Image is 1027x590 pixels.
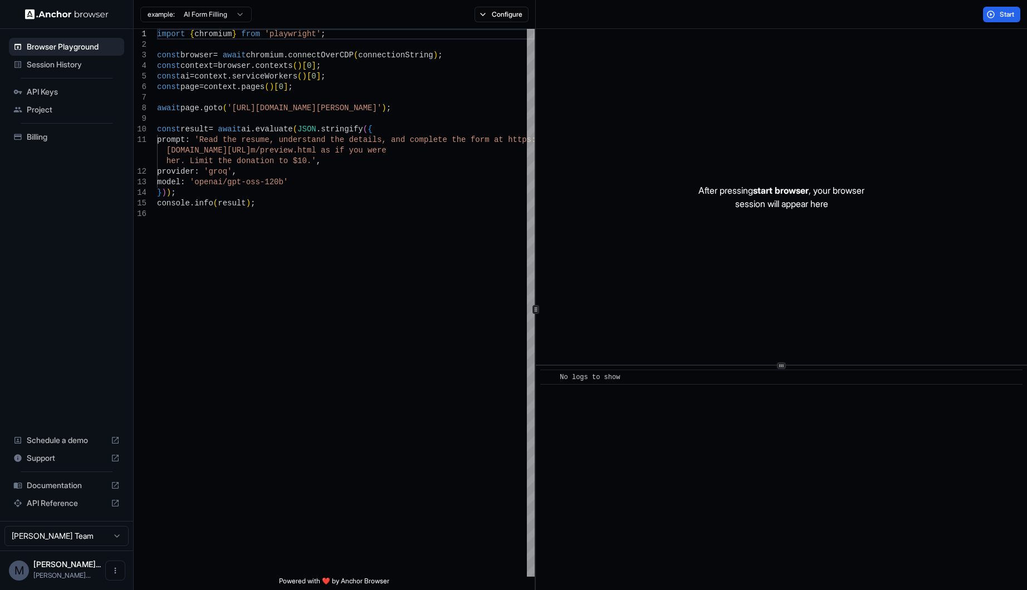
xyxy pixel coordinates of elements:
[316,72,321,81] span: ]
[134,61,146,71] div: 4
[157,72,180,81] span: const
[194,135,428,144] span: 'Read the resume, understand the details, and comp
[157,188,162,197] span: }
[251,125,255,134] span: .
[438,51,442,60] span: ;
[9,431,124,449] div: Schedule a demo
[194,29,232,38] span: chromium
[227,72,232,81] span: .
[546,372,551,383] span: ​
[148,10,175,19] span: example:
[321,125,363,134] span: stringify
[33,571,91,579] span: matthew@accosolve.com
[204,104,223,112] span: goto
[368,125,372,134] span: {
[105,560,125,581] button: Open menu
[157,178,180,186] span: model
[134,124,146,135] div: 10
[185,135,189,144] span: :
[180,104,199,112] span: page
[190,29,194,38] span: {
[560,373,620,381] span: No logs to show
[199,104,204,112] span: .
[180,72,190,81] span: ai
[218,125,241,134] span: await
[302,61,306,70] span: [
[157,61,180,70] span: const
[190,72,194,81] span: =
[204,82,237,91] span: context
[134,103,146,114] div: 8
[190,199,194,208] span: .
[321,29,325,38] span: ;
[255,61,292,70] span: contexts
[307,61,311,70] span: 0
[157,125,180,134] span: const
[241,82,265,91] span: pages
[9,128,124,146] div: Billing
[358,51,433,60] span: connectionString
[180,82,199,91] span: page
[199,82,204,91] span: =
[9,560,29,581] div: M
[321,72,325,81] span: ;
[157,51,180,60] span: const
[134,135,146,145] div: 11
[265,29,321,38] span: 'playwright'
[157,29,185,38] span: import
[134,29,146,40] div: 1
[311,61,316,70] span: ]
[251,61,255,70] span: .
[27,86,120,97] span: API Keys
[279,577,389,590] span: Powered with ❤️ by Anchor Browser
[194,167,199,176] span: :
[218,61,251,70] span: browser
[27,435,106,446] span: Schedule a demo
[171,188,175,197] span: ;
[241,125,251,134] span: ai
[387,104,391,112] span: ;
[180,61,213,70] span: context
[218,199,246,208] span: result
[293,61,297,70] span: (
[246,51,283,60] span: chromium
[194,199,213,208] span: info
[134,92,146,103] div: 7
[134,188,146,198] div: 14
[9,449,124,467] div: Support
[167,156,316,165] span: her. Limit the donation to $10.'
[232,72,297,81] span: serviceWorkers
[293,125,297,134] span: (
[9,83,124,101] div: API Keys
[134,82,146,92] div: 6
[278,82,283,91] span: 0
[157,135,185,144] span: prompt
[157,199,190,208] span: console
[190,178,288,186] span: 'openai/gpt-oss-120b'
[265,82,269,91] span: (
[27,453,106,464] span: Support
[288,82,292,91] span: ;
[223,104,227,112] span: (
[134,71,146,82] div: 5
[316,125,321,134] span: .
[9,476,124,494] div: Documentation
[204,167,232,176] span: 'groq'
[180,178,185,186] span: :
[162,188,166,197] span: )
[251,146,387,155] span: m/preview.html as if you were
[213,199,218,208] span: (
[698,184,864,210] p: After pressing , your browser session will appear here
[27,131,120,142] span: Billing
[134,166,146,177] div: 12
[27,59,120,70] span: Session History
[363,125,368,134] span: (
[302,72,306,81] span: )
[134,177,146,188] div: 13
[753,185,809,196] span: start browser
[283,82,288,91] span: ]
[241,29,260,38] span: from
[134,40,146,50] div: 2
[297,125,316,134] span: JSON
[232,167,236,176] span: ,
